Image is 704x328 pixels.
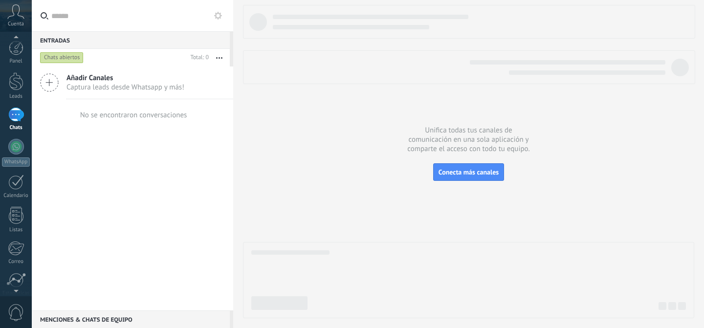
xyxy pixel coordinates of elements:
[2,157,30,167] div: WhatsApp
[66,73,184,83] span: Añadir Canales
[2,125,30,131] div: Chats
[80,110,187,120] div: No se encontraron conversaciones
[2,193,30,199] div: Calendario
[40,52,84,64] div: Chats abiertos
[32,31,230,49] div: Entradas
[2,93,30,100] div: Leads
[8,21,24,27] span: Cuenta
[2,227,30,233] div: Listas
[32,310,230,328] div: Menciones & Chats de equipo
[439,168,499,176] span: Conecta más canales
[66,83,184,92] span: Captura leads desde Whatsapp y más!
[2,259,30,265] div: Correo
[433,163,504,181] button: Conecta más canales
[187,53,209,63] div: Total: 0
[2,58,30,65] div: Panel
